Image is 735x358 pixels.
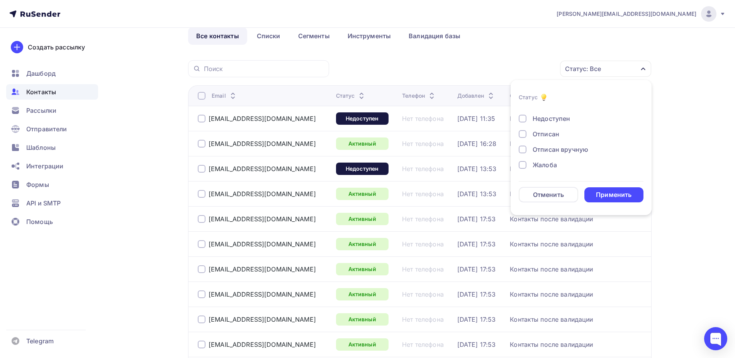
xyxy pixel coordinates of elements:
[336,213,389,225] a: Активный
[457,215,496,223] div: [DATE] 17:53
[28,42,85,52] div: Создать рассылку
[457,240,496,248] div: [DATE] 17:53
[510,165,570,173] div: Горняки ДВ(не все)
[26,106,56,115] span: Рассылки
[533,114,570,123] div: Недоступен
[188,27,247,45] a: Все контакты
[6,84,98,100] a: Контакты
[402,240,444,248] a: Нет телефона
[457,165,497,173] a: [DATE] 13:53
[209,240,316,248] a: [EMAIL_ADDRESS][DOMAIN_NAME]
[336,137,389,150] div: Активный
[402,165,444,173] a: Нет телефона
[290,27,338,45] a: Сегменты
[510,215,593,223] a: Контакты после валидации
[533,129,559,139] div: Отписан
[6,140,98,155] a: Шаблоны
[402,215,444,223] a: Нет телефона
[209,140,316,148] a: [EMAIL_ADDRESS][DOMAIN_NAME]
[336,163,389,175] a: Недоступен
[457,265,496,273] a: [DATE] 17:53
[457,115,496,122] a: [DATE] 11:35
[402,115,444,122] a: Нет телефона
[533,145,588,154] div: Отписан вручную
[510,240,593,248] a: Контакты после валидации
[510,316,593,323] a: Контакты после валидации
[6,66,98,81] a: Дашборд
[209,115,316,122] a: [EMAIL_ADDRESS][DOMAIN_NAME]
[402,341,444,348] a: Нет телефона
[533,160,557,170] div: Жалоба
[339,27,399,45] a: Инструменты
[510,190,570,198] div: Горняки ДВ(не все)
[209,165,316,173] div: [EMAIL_ADDRESS][DOMAIN_NAME]
[6,121,98,137] a: Отправители
[510,290,593,298] a: Контакты после валидации
[510,341,593,348] a: Контакты после валидации
[596,190,631,199] div: Применить
[336,238,389,250] a: Активный
[336,188,389,200] a: Активный
[336,112,389,125] a: Недоступен
[26,124,67,134] span: Отправители
[336,263,389,275] a: Активный
[510,265,593,273] a: Контакты после валидации
[336,288,389,300] a: Активный
[209,316,316,323] a: [EMAIL_ADDRESS][DOMAIN_NAME]
[336,338,389,351] a: Активный
[510,115,570,122] a: Горняки ДВ(не все)
[336,313,389,326] a: Активный
[209,290,316,298] div: [EMAIL_ADDRESS][DOMAIN_NAME]
[26,161,63,171] span: Интеграции
[209,341,316,348] div: [EMAIL_ADDRESS][DOMAIN_NAME]
[533,190,564,199] div: Отменить
[6,177,98,192] a: Формы
[457,190,497,198] a: [DATE] 13:53
[510,92,530,100] div: Списки
[402,316,444,323] a: Нет телефона
[519,93,538,101] div: Статус
[565,64,601,73] div: Статус: Все
[560,60,652,77] button: Статус: Все
[249,27,289,45] a: Списки
[402,190,444,198] div: Нет телефона
[457,316,496,323] div: [DATE] 17:53
[457,140,497,148] a: [DATE] 16:28
[402,290,444,298] a: Нет телефона
[209,265,316,273] a: [EMAIL_ADDRESS][DOMAIN_NAME]
[209,190,316,198] a: [EMAIL_ADDRESS][DOMAIN_NAME]
[26,217,53,226] span: Помощь
[457,341,496,348] a: [DATE] 17:53
[557,6,726,22] a: [PERSON_NAME][EMAIL_ADDRESS][DOMAIN_NAME]
[401,27,468,45] a: Валидация базы
[402,92,436,100] div: Телефон
[209,215,316,223] a: [EMAIL_ADDRESS][DOMAIN_NAME]
[204,64,324,73] input: Поиск
[457,92,496,100] div: Добавлен
[457,290,496,298] a: [DATE] 17:53
[402,265,444,273] div: Нет телефона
